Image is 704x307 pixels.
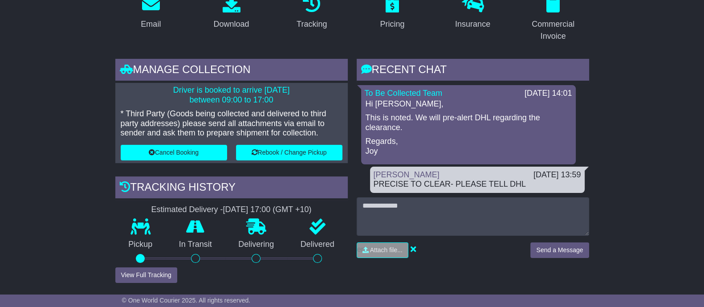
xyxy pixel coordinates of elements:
[366,99,571,109] p: Hi [PERSON_NAME],
[121,86,342,105] p: Driver is booked to arrive [DATE] between 09:00 to 17:00
[366,113,571,132] p: This is noted. We will pre-alert DHL regarding the clearance.
[122,297,251,304] span: © One World Courier 2025. All rights reserved.
[523,18,583,42] div: Commercial Invoice
[115,267,177,283] button: View Full Tracking
[225,240,288,250] p: Delivering
[374,170,439,179] a: [PERSON_NAME]
[374,180,581,189] div: PRECISE TO CLEAR- PLEASE TELL DHL
[115,205,348,215] div: Estimated Delivery -
[297,18,327,30] div: Tracking
[357,59,589,83] div: RECENT CHAT
[115,240,166,250] p: Pickup
[236,145,342,160] button: Rebook / Change Pickup
[380,18,404,30] div: Pricing
[366,137,571,156] p: Regards, Joy
[287,240,348,250] p: Delivered
[533,170,581,180] div: [DATE] 13:59
[365,89,443,98] a: To Be Collected Team
[121,109,342,138] p: * Third Party (Goods being collected and delivered to third party addresses) please send all atta...
[530,242,589,258] button: Send a Message
[141,18,161,30] div: Email
[525,89,572,98] div: [DATE] 14:01
[121,145,227,160] button: Cancel Booking
[115,176,348,201] div: Tracking history
[115,59,348,83] div: Manage collection
[455,18,490,30] div: Insurance
[213,18,249,30] div: Download
[166,240,225,250] p: In Transit
[223,205,312,215] div: [DATE] 17:00 (GMT +10)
